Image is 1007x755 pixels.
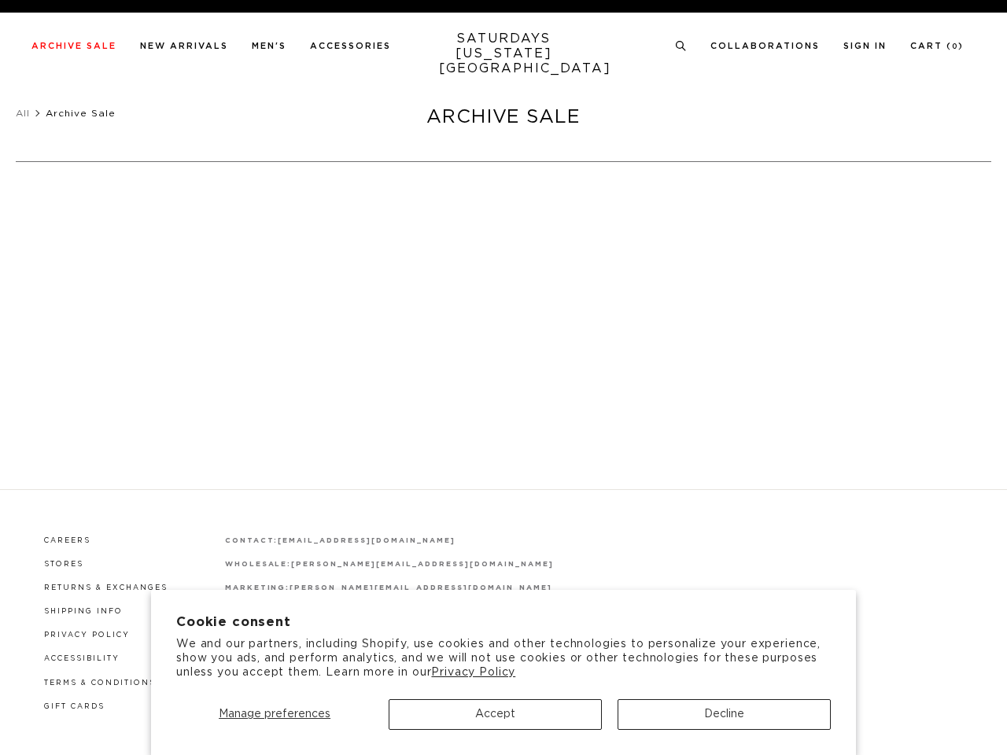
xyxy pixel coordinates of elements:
strong: wholesale: [225,561,292,568]
h2: Cookie consent [176,615,831,630]
strong: contact: [225,537,278,544]
a: Cart (0) [910,42,964,50]
button: Decline [618,699,831,730]
a: New Arrivals [140,42,228,50]
p: We and our partners, including Shopify, use cookies and other technologies to personalize your ex... [176,637,831,680]
a: Shipping Info [44,608,123,615]
a: Privacy Policy [44,632,130,639]
a: Gift Cards [44,703,105,710]
a: Accessibility [44,655,120,662]
a: SATURDAYS[US_STATE][GEOGRAPHIC_DATA] [439,31,569,76]
a: [PERSON_NAME][EMAIL_ADDRESS][DOMAIN_NAME] [291,561,553,568]
button: Manage preferences [176,699,373,730]
a: [PERSON_NAME][EMAIL_ADDRESS][DOMAIN_NAME] [290,584,551,591]
button: Accept [389,699,602,730]
span: Manage preferences [219,709,330,720]
a: Collaborations [710,42,820,50]
span: Archive Sale [46,109,116,118]
a: Stores [44,561,83,568]
a: Sign In [843,42,887,50]
a: Terms & Conditions [44,679,156,687]
a: [EMAIL_ADDRESS][DOMAIN_NAME] [278,537,455,544]
small: 0 [952,43,958,50]
a: Privacy Policy [431,667,515,678]
a: Careers [44,537,90,544]
a: Returns & Exchanges [44,584,168,591]
a: All [16,109,30,118]
a: Accessories [310,42,391,50]
a: Archive Sale [31,42,116,50]
strong: marketing: [225,584,290,591]
a: Men's [252,42,286,50]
